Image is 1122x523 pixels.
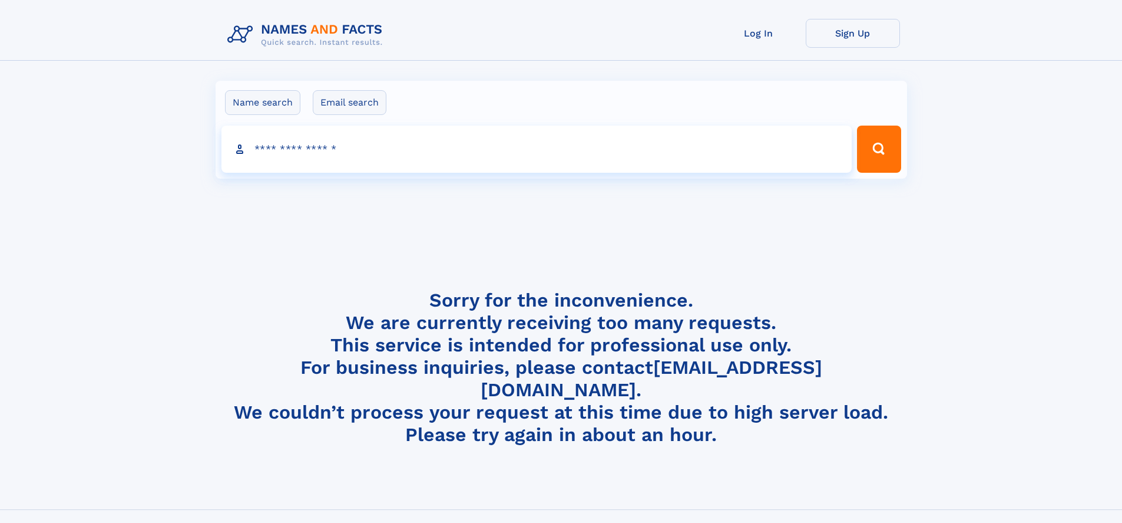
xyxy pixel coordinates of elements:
[481,356,822,401] a: [EMAIL_ADDRESS][DOMAIN_NAME]
[857,126,901,173] button: Search Button
[223,19,392,51] img: Logo Names and Facts
[223,289,900,446] h4: Sorry for the inconvenience. We are currently receiving too many requests. This service is intend...
[806,19,900,48] a: Sign Up
[221,126,852,173] input: search input
[711,19,806,48] a: Log In
[313,90,386,115] label: Email search
[225,90,300,115] label: Name search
